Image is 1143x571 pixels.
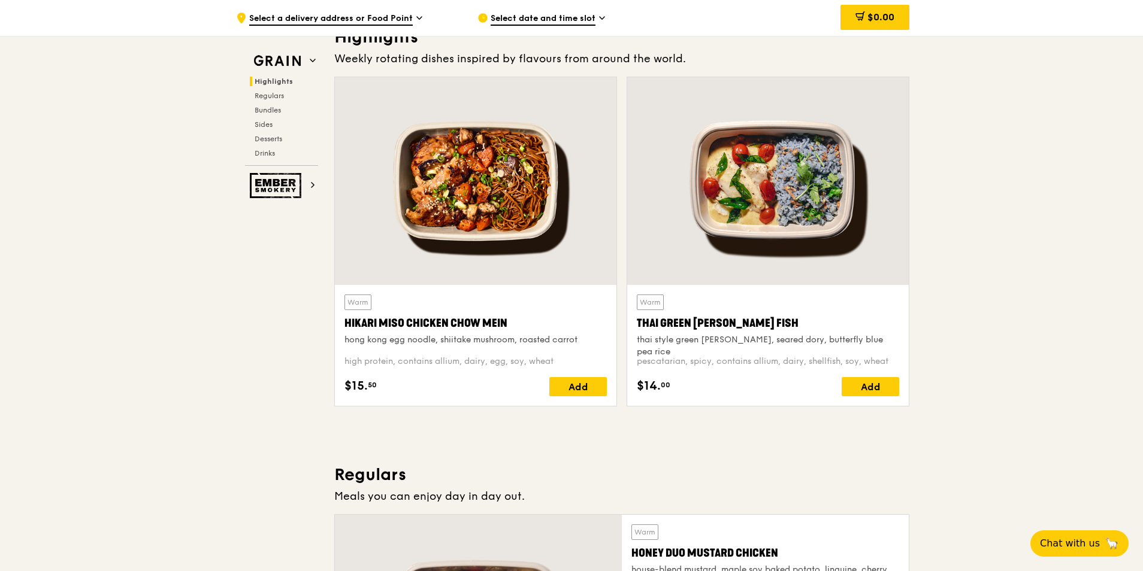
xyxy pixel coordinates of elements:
[637,315,899,332] div: Thai Green [PERSON_NAME] Fish
[631,524,658,540] div: Warm
[637,377,661,395] span: $14.
[255,149,275,157] span: Drinks
[250,173,305,198] img: Ember Smokery web logo
[334,50,909,67] div: Weekly rotating dishes inspired by flavours from around the world.
[255,106,281,114] span: Bundles
[549,377,607,396] div: Add
[344,356,607,367] div: high protein, contains allium, dairy, egg, soy, wheat
[344,377,368,395] span: $15.
[631,545,899,561] div: Honey Duo Mustard Chicken
[842,377,899,396] div: Add
[255,92,284,100] span: Regulars
[491,13,595,26] span: Select date and time slot
[368,380,377,390] span: 50
[1030,530,1129,557] button: Chat with us🦙
[255,135,282,143] span: Desserts
[334,464,909,485] h3: Regulars
[250,50,305,72] img: Grain web logo
[637,356,899,367] div: pescatarian, spicy, contains allium, dairy, shellfish, soy, wheat
[867,11,894,23] span: $0.00
[637,294,664,310] div: Warm
[344,334,607,346] div: hong kong egg noodle, shiitake mushroom, roasted carrot
[255,77,293,86] span: Highlights
[255,120,273,129] span: Sides
[344,294,371,310] div: Warm
[637,334,899,358] div: thai style green [PERSON_NAME], seared dory, butterfly blue pea rice
[344,315,607,332] div: Hikari Miso Chicken Chow Mein
[1105,536,1119,551] span: 🦙
[334,26,909,48] h3: Highlights
[249,13,413,26] span: Select a delivery address or Food Point
[334,488,909,505] div: Meals you can enjoy day in day out.
[1040,536,1100,551] span: Chat with us
[661,380,670,390] span: 00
